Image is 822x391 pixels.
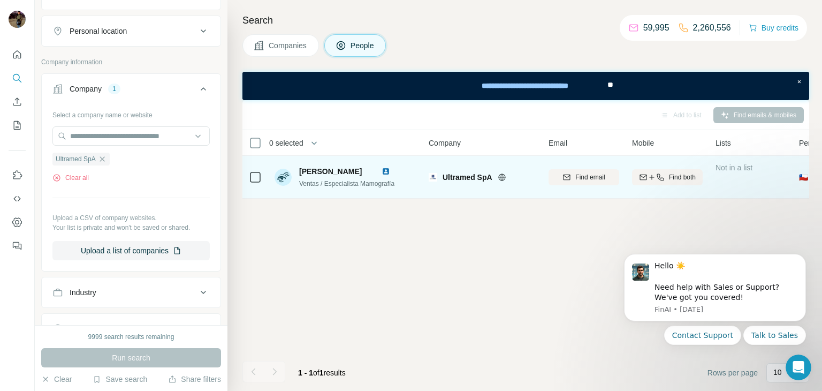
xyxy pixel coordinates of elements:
img: Logo of Ultramed SpA [429,173,437,182]
iframe: Banner [242,72,809,100]
img: LinkedIn logo [382,167,390,176]
button: Find email [549,169,619,185]
p: Your list is private and won't be saved or shared. [52,223,210,232]
span: Find both [669,172,696,182]
span: Not in a list [716,163,752,172]
span: Ultramed SpA [443,172,492,183]
button: Use Surfe API [9,189,26,208]
span: People [351,40,375,51]
span: Mobile [632,138,654,148]
div: 9999 search results remaining [88,332,174,342]
span: Lists [716,138,731,148]
span: results [298,369,346,377]
span: Ultramed SpA [56,154,96,164]
button: Feedback [9,236,26,255]
p: 59,995 [643,21,669,34]
button: Enrich CSV [9,92,26,111]
button: Clear all [52,173,89,183]
button: Use Surfe on LinkedIn [9,166,26,185]
span: 1 - 1 [298,369,313,377]
span: Email [549,138,567,148]
button: Upload a list of companies [52,241,210,260]
div: 1 [108,84,120,94]
span: 1 [319,369,324,377]
button: HQ location [42,316,220,342]
iframe: Intercom live chat [786,355,811,380]
span: Ventas / Especialista Mamografía [299,180,394,187]
span: Company [429,138,461,148]
button: Find both [632,169,703,185]
div: Personal location [70,26,127,36]
span: Find email [575,172,605,182]
p: 2,260,556 [693,21,731,34]
span: Companies [269,40,308,51]
span: 0 selected [269,138,303,148]
button: Buy credits [749,20,798,35]
button: Quick start [9,45,26,64]
div: Industry [70,287,96,298]
img: Avatar [275,169,292,186]
span: [PERSON_NAME] [299,167,362,176]
button: Industry [42,280,220,305]
div: HQ location [70,324,109,334]
iframe: Intercom notifications message [608,241,822,386]
button: Share filters [168,374,221,385]
img: Avatar [9,11,26,28]
div: Company [70,84,102,94]
span: of [313,369,319,377]
button: Search [9,69,26,88]
h4: Search [242,13,809,28]
div: Select a company name or website [52,106,210,120]
p: Upload a CSV of company websites. [52,213,210,223]
button: Personal location [42,18,220,44]
button: Dashboard [9,213,26,232]
button: My lists [9,116,26,135]
button: Clear [41,374,72,385]
p: Company information [41,57,221,67]
button: Company1 [42,76,220,106]
button: Save search [93,374,147,385]
span: 🇨🇱 [799,172,808,183]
